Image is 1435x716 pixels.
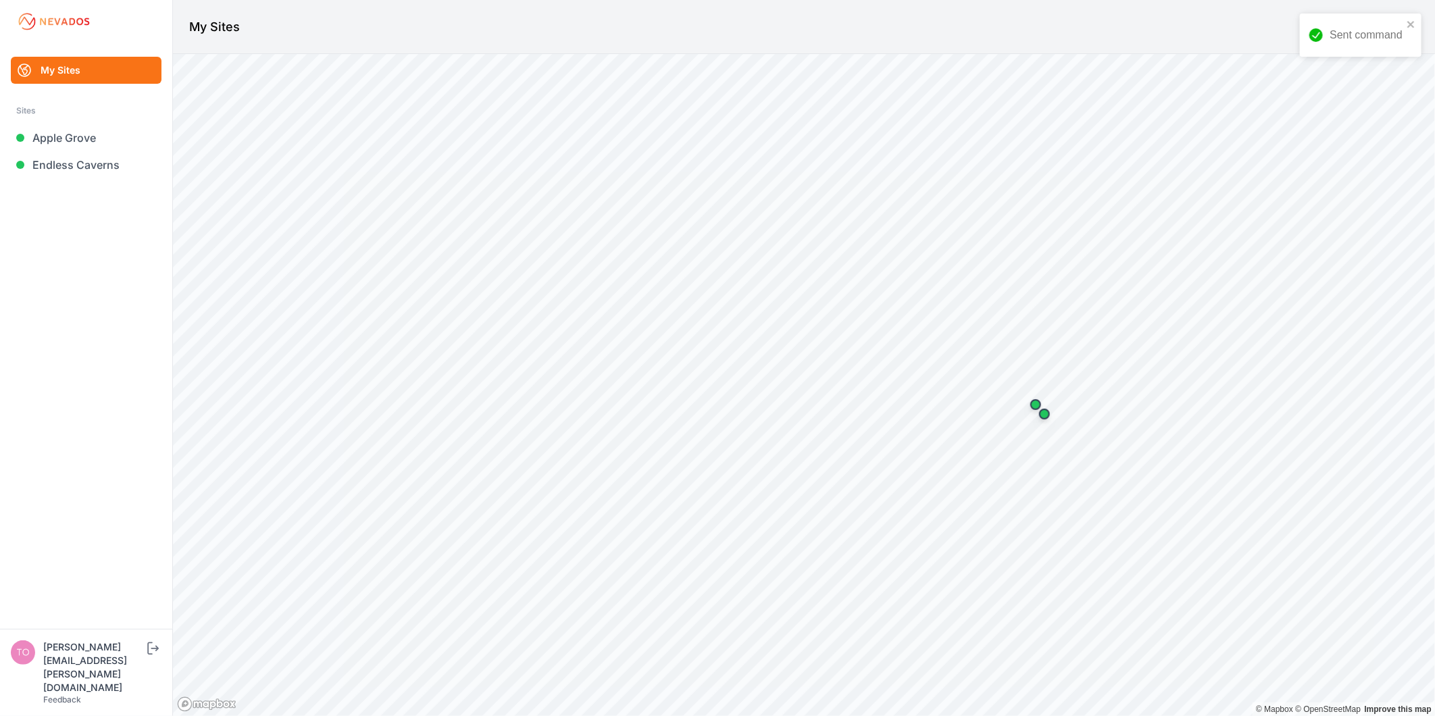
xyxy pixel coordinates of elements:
a: Apple Grove [11,124,161,151]
button: close [1407,19,1416,30]
a: Mapbox [1256,705,1293,714]
div: [PERSON_NAME][EMAIL_ADDRESS][PERSON_NAME][DOMAIN_NAME] [43,640,145,694]
img: tomasz.barcz@energix-group.com [11,640,35,665]
a: Mapbox logo [177,696,236,712]
img: Nevados [16,11,92,32]
a: OpenStreetMap [1295,705,1361,714]
div: Sent command [1330,27,1403,43]
h1: My Sites [189,18,240,36]
a: Map feedback [1365,705,1432,714]
a: Feedback [43,694,81,705]
a: My Sites [11,57,161,84]
div: Sites [16,103,156,119]
canvas: Map [173,54,1435,716]
div: Map marker [1022,391,1049,418]
a: Endless Caverns [11,151,161,178]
